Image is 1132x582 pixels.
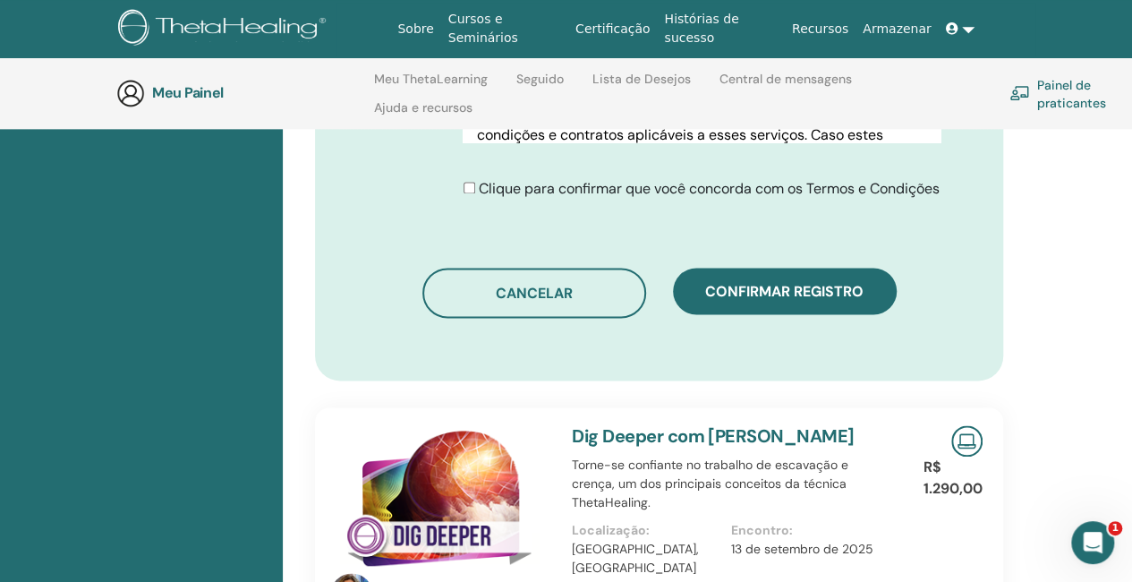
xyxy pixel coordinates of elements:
a: Dig Deeper com [PERSON_NAME] [572,424,854,448]
font: Meu ThetaLearning [374,71,488,87]
font: Localização: [572,522,650,538]
a: Central de mensagens [719,72,852,100]
font: R$ 1.290,00 [923,458,983,498]
font: Central de mensagens [719,71,852,87]
font: Lista de Desejos [592,71,691,87]
a: Certificação [568,13,657,46]
iframe: Chat ao vivo do Intercom [1071,521,1114,564]
font: Armazenar [863,21,931,36]
font: Seguido [516,71,564,87]
font: Ajuda e recursos [374,99,472,116]
font: Histórias de sucesso [664,12,738,45]
a: Ajuda e recursos [374,100,472,129]
a: Seguido [516,72,564,100]
font: Sobre [397,21,433,36]
font: 13 de setembro de 2025 [731,541,873,557]
font: Recursos [792,21,848,36]
font: 1 [1111,522,1119,534]
font: Painel de praticantes [1037,77,1106,110]
a: Histórias de sucesso [657,3,784,55]
font: Meu Painel [152,83,224,102]
font: Confirmar registro [705,282,864,301]
img: chalkboard-teacher.svg [1009,85,1030,100]
font: Torne-se confiante no trabalho de escavação e crença, um dos principais conceitos da técnica Thet... [572,457,848,510]
img: logo.png [118,9,332,49]
button: Cancelar [422,268,646,318]
a: Armazenar [855,13,938,46]
img: Cave mais fundo [330,425,550,578]
img: Seminário Online ao Vivo [951,425,983,457]
button: Confirmar registro [673,268,897,314]
a: Recursos [785,13,855,46]
font: Clique para confirmar que você concorda com os Termos e Condições [479,179,940,198]
font: Certificação [575,21,650,36]
a: Lista de Desejos [592,72,691,100]
font: Encontro: [731,522,793,538]
a: Cursos e Seminários [441,3,568,55]
font: Cursos e Seminários [448,12,518,45]
img: generic-user-icon.jpg [116,79,145,107]
font: Cancelar [496,284,573,303]
font: [GEOGRAPHIC_DATA], [GEOGRAPHIC_DATA] [572,541,699,576]
a: Sobre [390,13,440,46]
a: Meu ThetaLearning [374,72,488,100]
